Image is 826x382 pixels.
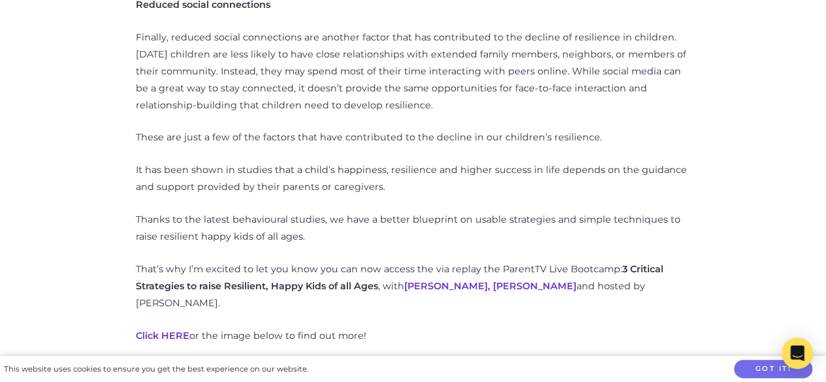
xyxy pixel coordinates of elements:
a: Click HERE [136,330,189,342]
div: Open Intercom Messenger [782,338,813,369]
button: Got it! [734,360,812,379]
p: Finally, reduced social connections are another factor that has contributed to the decline of res... [136,29,691,114]
strong: 3 Critical Strategies to raise Resilient, Happy Kids of all Ages [136,263,663,292]
p: These are just a few of the factors that have contributed to the decline in our children’s resili... [136,129,691,146]
p: Thanks to the latest behavioural studies, we have a better blueprint on usable strategies and sim... [136,212,691,246]
p: That’s why I’m excited to let you know you can now access the via replay the ParentTV Live Bootca... [136,261,691,312]
p: or the image below to find out more! [136,328,691,345]
a: [PERSON_NAME], [PERSON_NAME] [404,280,577,292]
p: It has been shown in studies that a child’s happiness, resilience and higher success in life depe... [136,162,691,196]
div: This website uses cookies to ensure you get the best experience on our website. [4,362,308,376]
